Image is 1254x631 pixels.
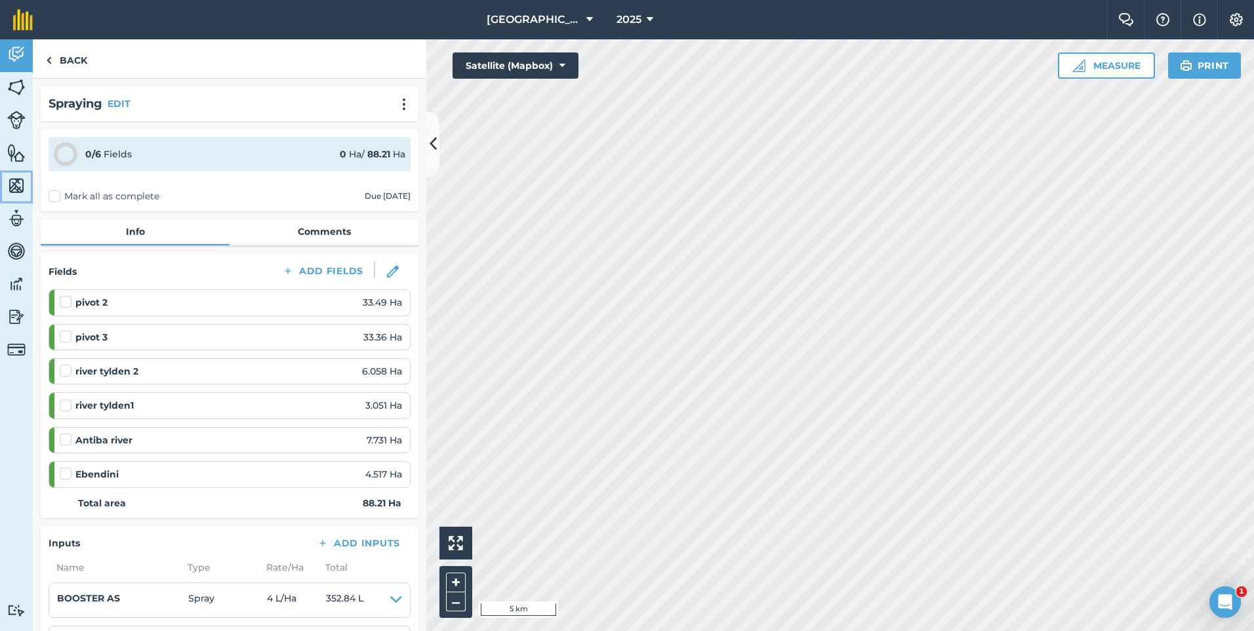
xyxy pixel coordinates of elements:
span: Type [180,560,258,575]
img: svg+xml;base64,PHN2ZyB4bWxucz0iaHR0cDovL3d3dy53My5vcmcvMjAwMC9zdmciIHdpZHRoPSI5IiBoZWlnaHQ9IjI0Ii... [46,52,52,68]
strong: river tylden 2 [75,364,138,378]
span: 352.84 L [326,591,363,609]
span: 4.517 Ha [365,467,402,481]
strong: 88.21 Ha [363,496,401,510]
img: svg+xml;base64,PD94bWwgdmVyc2lvbj0iMS4wIiBlbmNvZGluZz0idXRmLTgiPz4KPCEtLSBHZW5lcmF0b3I6IEFkb2JlIE... [7,45,26,64]
span: 1 [1236,586,1247,597]
span: 7.731 Ha [367,433,402,447]
span: 4 L / Ha [267,591,326,609]
img: svg+xml;base64,PHN2ZyB4bWxucz0iaHR0cDovL3d3dy53My5vcmcvMjAwMC9zdmciIHdpZHRoPSI1NiIgaGVpZ2h0PSI2MC... [7,77,26,97]
img: svg+xml;base64,PHN2ZyB3aWR0aD0iMTgiIGhlaWdodD0iMTgiIHZpZXdCb3g9IjAgMCAxOCAxOCIgZmlsbD0ibm9uZSIgeG... [387,266,399,277]
img: Two speech bubbles overlapping with the left bubble in the forefront [1118,13,1134,26]
summary: BOOSTER ASSpray4 L/Ha352.84 L [57,591,402,609]
strong: Ebendini [75,467,119,481]
div: Due [DATE] [365,191,411,201]
h4: Inputs [49,536,80,550]
img: svg+xml;base64,PD94bWwgdmVyc2lvbj0iMS4wIiBlbmNvZGluZz0idXRmLTgiPz4KPCEtLSBHZW5lcmF0b3I6IEFkb2JlIE... [7,111,26,129]
img: svg+xml;base64,PHN2ZyB4bWxucz0iaHR0cDovL3d3dy53My5vcmcvMjAwMC9zdmciIHdpZHRoPSI1NiIgaGVpZ2h0PSI2MC... [7,143,26,163]
strong: pivot 2 [75,295,108,310]
iframe: Intercom live chat [1209,586,1241,618]
span: 33.49 Ha [363,295,402,310]
img: svg+xml;base64,PHN2ZyB4bWxucz0iaHR0cDovL3d3dy53My5vcmcvMjAwMC9zdmciIHdpZHRoPSIxOSIgaGVpZ2h0PSIyNC... [1180,58,1192,73]
img: svg+xml;base64,PD94bWwgdmVyc2lvbj0iMS4wIiBlbmNvZGluZz0idXRmLTgiPz4KPCEtLSBHZW5lcmF0b3I6IEFkb2JlIE... [7,274,26,294]
img: svg+xml;base64,PHN2ZyB4bWxucz0iaHR0cDovL3d3dy53My5vcmcvMjAwMC9zdmciIHdpZHRoPSIxNyIgaGVpZ2h0PSIxNy... [1193,12,1206,28]
img: svg+xml;base64,PD94bWwgdmVyc2lvbj0iMS4wIiBlbmNvZGluZz0idXRmLTgiPz4KPCEtLSBHZW5lcmF0b3I6IEFkb2JlIE... [7,307,26,327]
button: + [446,573,466,592]
a: Comments [230,219,418,244]
strong: 88.21 [367,148,390,160]
span: Name [49,560,180,575]
a: Back [33,39,100,78]
strong: Antiba river [75,433,132,447]
label: Mark all as complete [49,190,159,203]
div: Fields [85,147,132,161]
button: Measure [1058,52,1155,79]
img: fieldmargin Logo [13,9,33,30]
span: [GEOGRAPHIC_DATA][PERSON_NAME] [487,12,581,28]
img: Four arrows, one pointing top left, one top right, one bottom right and the last bottom left [449,536,463,550]
img: svg+xml;base64,PD94bWwgdmVyc2lvbj0iMS4wIiBlbmNvZGluZz0idXRmLTgiPz4KPCEtLSBHZW5lcmF0b3I6IEFkb2JlIE... [7,604,26,617]
strong: pivot 3 [75,330,108,344]
img: svg+xml;base64,PD94bWwgdmVyc2lvbj0iMS4wIiBlbmNvZGluZz0idXRmLTgiPz4KPCEtLSBHZW5lcmF0b3I6IEFkb2JlIE... [7,241,26,261]
img: Ruler icon [1072,59,1085,72]
img: svg+xml;base64,PD94bWwgdmVyc2lvbj0iMS4wIiBlbmNvZGluZz0idXRmLTgiPz4KPCEtLSBHZW5lcmF0b3I6IEFkb2JlIE... [7,209,26,228]
img: svg+xml;base64,PHN2ZyB4bWxucz0iaHR0cDovL3d3dy53My5vcmcvMjAwMC9zdmciIHdpZHRoPSIyMCIgaGVpZ2h0PSIyNC... [396,98,412,111]
span: 33.36 Ha [363,330,402,344]
strong: Total area [78,496,126,510]
a: Info [41,219,230,244]
span: Rate/ Ha [258,560,317,575]
span: Spray [188,591,267,609]
h4: BOOSTER AS [57,591,188,605]
h4: Fields [49,264,77,279]
div: Ha / Ha [340,147,405,161]
button: Print [1168,52,1242,79]
span: 6.058 Ha [362,364,402,378]
strong: 0 [340,148,346,160]
strong: 0 / 6 [85,148,101,160]
button: Add Inputs [306,534,411,552]
h2: Spraying [49,94,102,113]
span: Total [317,560,348,575]
span: 2025 [617,12,641,28]
strong: river tylden1 [75,398,134,413]
img: svg+xml;base64,PD94bWwgdmVyc2lvbj0iMS4wIiBlbmNvZGluZz0idXRmLTgiPz4KPCEtLSBHZW5lcmF0b3I6IEFkb2JlIE... [7,340,26,359]
button: Satellite (Mapbox) [453,52,578,79]
img: svg+xml;base64,PHN2ZyB4bWxucz0iaHR0cDovL3d3dy53My5vcmcvMjAwMC9zdmciIHdpZHRoPSI1NiIgaGVpZ2h0PSI2MC... [7,176,26,195]
img: A question mark icon [1155,13,1171,26]
img: A cog icon [1228,13,1244,26]
span: 3.051 Ha [365,398,402,413]
button: EDIT [108,96,131,111]
button: Add Fields [272,262,374,280]
button: – [446,592,466,611]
